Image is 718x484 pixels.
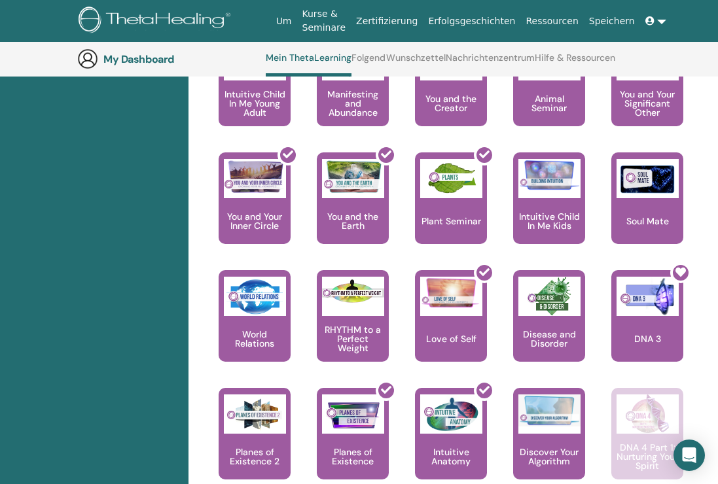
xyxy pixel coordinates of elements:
[617,277,679,316] img: DNA 3
[415,152,487,270] a: Plant Seminar Plant Seminar
[322,394,384,434] img: Planes of Existence
[317,447,389,466] p: Planes of Existence
[224,277,286,316] img: World Relations
[584,9,640,33] a: Speichern
[317,35,389,152] a: Manifesting and Abundance Manifesting and Abundance
[271,9,297,33] a: Um
[420,277,482,309] img: Love of Self
[266,52,351,77] a: Mein ThetaLearning
[518,277,581,316] img: Disease and Disorder
[416,216,486,226] p: Plant Seminar
[219,447,291,466] p: Planes of Existence 2
[415,94,487,112] p: You and the Creator
[611,152,683,270] a: Soul Mate Soul Mate
[520,9,583,33] a: Ressourcen
[518,159,581,191] img: Intuitive Child In Me Kids
[224,159,286,194] img: You and Your Inner Circle
[420,394,482,434] img: Intuitive Anatomy
[513,330,585,348] p: Disease and Disorder
[420,159,482,198] img: Plant Seminar
[322,159,384,194] img: You and the Earth
[351,9,423,33] a: Zertifizierung
[77,48,98,69] img: generic-user-icon.jpg
[535,52,615,73] a: Hilfe & Ressourcen
[611,35,683,152] a: You and Your Significant Other You and Your Significant Other
[513,94,585,112] p: Animal Seminar
[317,152,389,270] a: You and the Earth You and the Earth
[317,270,389,388] a: RHYTHM to a Perfect Weight RHYTHM to a Perfect Weight
[415,270,487,388] a: Love of Self Love of Self
[219,90,291,117] p: Intuitive Child In Me Young Adult
[317,325,389,353] p: RHYTHM to a Perfect Weight
[423,9,520,33] a: Erfolgsgeschichten
[79,7,235,36] img: logo.png
[617,394,679,434] img: DNA 4 Part 1: Nurturing Your Spirit
[513,212,585,230] p: Intuitive Child In Me Kids
[219,152,291,270] a: You and Your Inner Circle You and Your Inner Circle
[219,35,291,152] a: Intuitive Child In Me Young Adult Intuitive Child In Me Young Adult
[513,270,585,388] a: Disease and Disorder Disease and Disorder
[421,334,482,343] p: Love of Self
[621,216,674,226] p: Soul Mate
[611,270,683,388] a: DNA 3 DNA 3
[219,270,291,388] a: World Relations World Relations
[219,330,291,348] p: World Relations
[513,447,585,466] p: Discover Your Algorithm
[386,52,446,73] a: Wunschzettel
[446,52,535,73] a: Nachrichtenzentrum
[673,440,705,471] div: Open Intercom Messenger
[415,35,487,152] a: You and the Creator You and the Creator
[611,90,683,117] p: You and Your Significant Other
[317,212,389,230] p: You and the Earth
[317,90,389,117] p: Manifesting and Abundance
[611,443,683,470] p: DNA 4 Part 1: Nurturing Your Spirit
[219,212,291,230] p: You and Your Inner Circle
[297,2,351,40] a: Kurse & Seminare
[415,447,487,466] p: Intuitive Anatomy
[103,53,234,65] h3: My Dashboard
[513,152,585,270] a: Intuitive Child In Me Kids Intuitive Child In Me Kids
[518,394,581,426] img: Discover Your Algorithm
[617,159,679,198] img: Soul Mate
[224,394,286,434] img: Planes of Existence 2
[351,52,386,73] a: Folgend
[322,277,384,307] img: RHYTHM to a Perfect Weight
[513,35,585,152] a: Animal Seminar Animal Seminar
